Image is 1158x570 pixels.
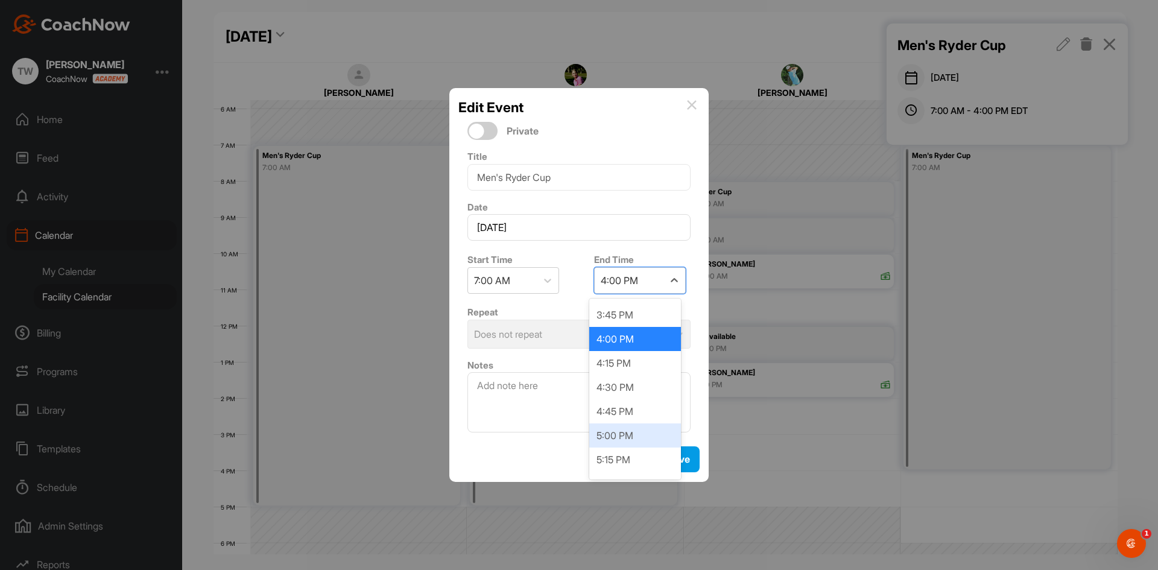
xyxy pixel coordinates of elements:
[589,375,681,399] div: 4:30 PM
[467,201,488,213] label: Date
[474,273,510,288] div: 7:00 AM
[507,125,539,138] span: Private
[594,254,634,265] label: End Time
[687,100,697,110] img: info
[589,303,681,327] div: 3:45 PM
[467,254,513,265] label: Start Time
[1142,529,1151,539] span: 1
[467,164,691,191] input: Event Name
[589,327,681,351] div: 4:00 PM
[467,214,691,241] input: Select Date
[467,151,487,162] label: Title
[589,399,681,423] div: 4:45 PM
[589,423,681,448] div: 5:00 PM
[601,273,638,288] div: 4:00 PM
[1117,529,1146,558] iframe: Intercom live chat
[467,359,493,371] label: Notes
[589,472,681,496] div: 5:30 PM
[589,448,681,472] div: 5:15 PM
[589,351,681,375] div: 4:15 PM
[467,306,498,318] label: Repeat
[458,97,524,118] h2: Edit Event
